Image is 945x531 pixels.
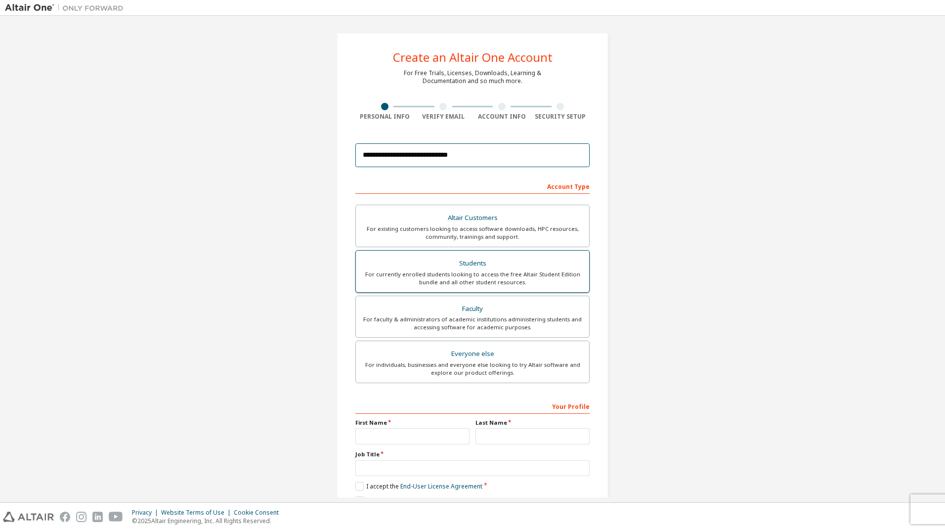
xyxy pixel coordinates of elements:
[531,113,590,121] div: Security Setup
[393,51,553,63] div: Create an Altair One Account
[60,512,70,522] img: facebook.svg
[472,113,531,121] div: Account Info
[3,512,54,522] img: altair_logo.svg
[362,347,583,361] div: Everyone else
[362,270,583,286] div: For currently enrolled students looking to access the free Altair Student Edition bundle and all ...
[234,509,285,517] div: Cookie Consent
[414,113,473,121] div: Verify Email
[355,178,590,194] div: Account Type
[362,225,583,241] div: For existing customers looking to access software downloads, HPC resources, community, trainings ...
[362,315,583,331] div: For faculty & administrators of academic institutions administering students and accessing softwa...
[76,512,86,522] img: instagram.svg
[355,450,590,458] label: Job Title
[475,419,590,427] label: Last Name
[5,3,129,13] img: Altair One
[109,512,123,522] img: youtube.svg
[355,419,470,427] label: First Name
[362,361,583,377] div: For individuals, businesses and everyone else looking to try Altair software and explore our prod...
[132,509,161,517] div: Privacy
[355,398,590,414] div: Your Profile
[355,482,482,490] label: I accept the
[362,211,583,225] div: Altair Customers
[132,517,285,525] p: © 2025 Altair Engineering, Inc. All Rights Reserved.
[404,69,541,85] div: For Free Trials, Licenses, Downloads, Learning & Documentation and so much more.
[400,482,482,490] a: End-User License Agreement
[362,302,583,316] div: Faculty
[355,496,509,505] label: I would like to receive marketing emails from Altair
[92,512,103,522] img: linkedin.svg
[355,113,414,121] div: Personal Info
[161,509,234,517] div: Website Terms of Use
[362,257,583,270] div: Students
